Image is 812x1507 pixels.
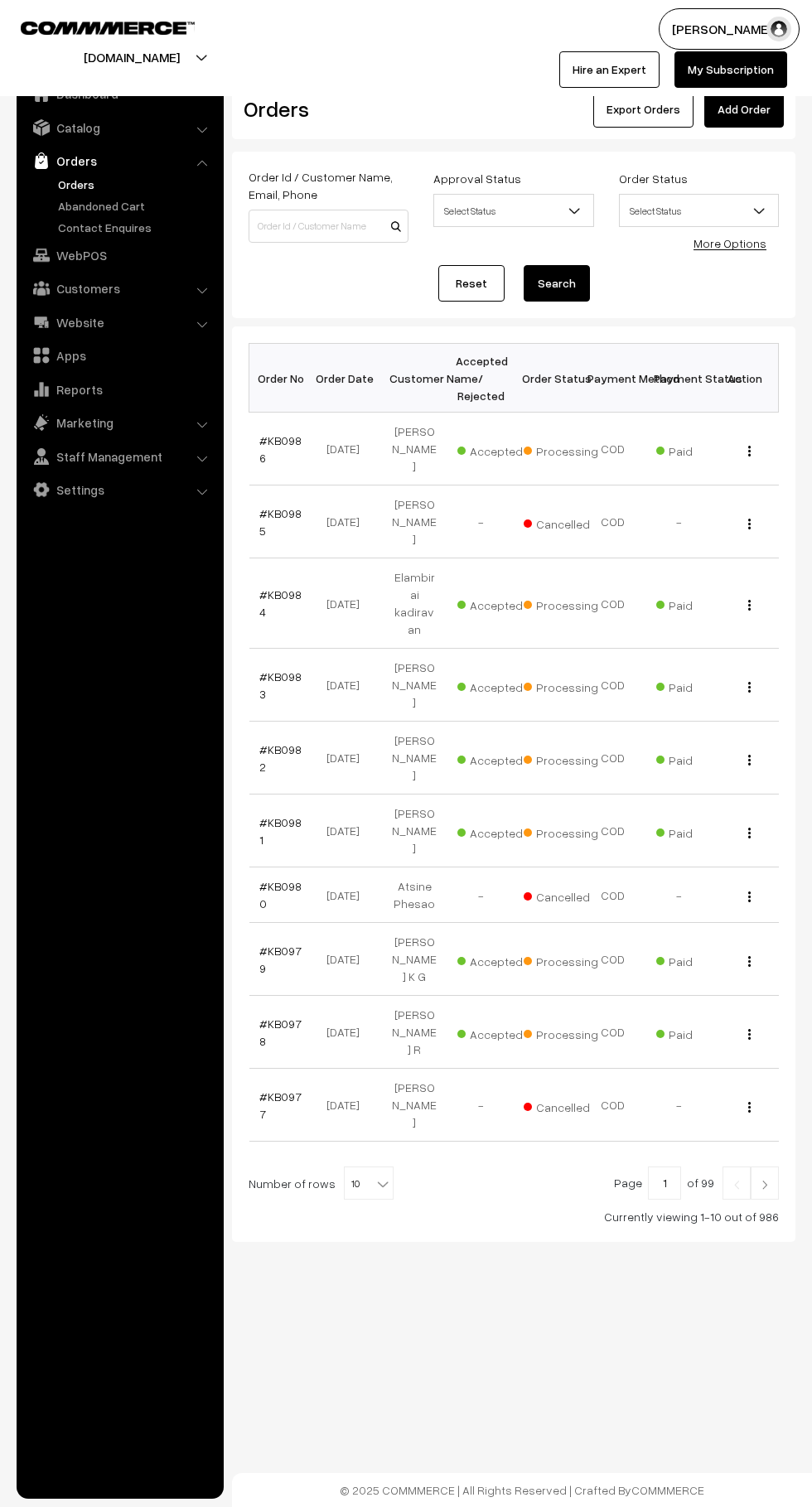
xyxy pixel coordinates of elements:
[381,344,447,413] th: Customer Name
[656,438,739,460] span: Paid
[457,1022,540,1043] span: Accepted
[757,1180,772,1190] img: Right
[438,265,505,302] a: Reset
[729,1180,744,1190] img: Left
[748,891,751,902] img: Menu
[381,558,447,649] td: Elambirai kadiravan
[748,755,751,766] img: Menu
[381,996,447,1069] td: [PERSON_NAME] R
[21,341,218,370] a: Apps
[524,1022,607,1043] span: Processing
[656,949,739,970] span: Paid
[457,820,540,842] span: Accepted
[580,649,646,722] td: COD
[249,210,408,243] input: Order Id / Customer Name / Customer Email / Customer Phone
[580,867,646,923] td: COD
[315,1069,381,1142] td: [DATE]
[704,91,784,128] a: Add Order
[524,265,590,302] button: Search
[559,51,660,88] a: Hire an Expert
[447,1069,514,1142] td: -
[514,344,580,413] th: Order Status
[524,511,607,533] span: Cancelled
[620,196,778,225] span: Select Status
[315,649,381,722] td: [DATE]
[259,815,302,847] a: #KB0981
[315,996,381,1069] td: [DATE]
[21,273,218,303] a: Customers
[580,795,646,867] td: COD
[381,413,447,485] td: [PERSON_NAME]
[381,867,447,923] td: Atsine Phesao
[21,475,218,505] a: Settings
[381,485,447,558] td: [PERSON_NAME]
[748,1102,751,1113] img: Menu
[249,344,316,413] th: Order No
[593,91,694,128] button: Export Orders
[21,240,218,270] a: WebPOS
[315,867,381,923] td: [DATE]
[457,438,540,460] span: Accepted
[580,558,646,649] td: COD
[54,219,218,236] a: Contact Enquires
[580,722,646,795] td: COD
[381,649,447,722] td: [PERSON_NAME]
[344,1166,394,1200] span: 10
[656,592,739,614] span: Paid
[524,949,607,970] span: Processing
[580,1069,646,1142] td: COD
[381,795,447,867] td: [PERSON_NAME]
[259,433,302,465] a: #KB0986
[259,944,302,975] a: #KB0979
[21,146,218,176] a: Orders
[656,1022,739,1043] span: Paid
[619,194,779,227] span: Select Status
[249,168,408,203] label: Order Id / Customer Name, Email, Phone
[315,558,381,649] td: [DATE]
[687,1176,714,1190] span: of 99
[619,170,688,187] label: Order Status
[457,747,540,769] span: Accepted
[524,674,607,696] span: Processing
[447,485,514,558] td: -
[580,923,646,996] td: COD
[766,17,791,41] img: user
[345,1167,393,1200] span: 10
[457,592,540,614] span: Accepted
[259,669,302,701] a: #KB0983
[656,674,739,696] span: Paid
[315,413,381,485] td: [DATE]
[249,1208,779,1225] div: Currently viewing 1-10 out of 986
[447,344,514,413] th: Accepted / Rejected
[244,96,407,122] h2: Orders
[54,176,218,193] a: Orders
[748,956,751,967] img: Menu
[21,374,218,404] a: Reports
[524,747,607,769] span: Processing
[315,795,381,867] td: [DATE]
[713,344,779,413] th: Action
[232,1473,812,1507] footer: © 2025 COMMMERCE | All Rights Reserved | Crafted By
[21,307,218,337] a: Website
[54,197,218,215] a: Abandoned Cart
[259,506,302,538] a: #KB0985
[315,722,381,795] td: [DATE]
[433,194,593,227] span: Select Status
[646,867,713,923] td: -
[457,674,540,696] span: Accepted
[631,1483,704,1497] a: COMMMERCE
[580,485,646,558] td: COD
[26,36,238,78] button: [DOMAIN_NAME]
[748,446,751,456] img: Menu
[524,884,607,906] span: Cancelled
[748,600,751,611] img: Menu
[748,828,751,838] img: Menu
[457,949,540,970] span: Accepted
[580,996,646,1069] td: COD
[249,1175,336,1192] span: Number of rows
[381,1069,447,1142] td: [PERSON_NAME]
[433,170,521,187] label: Approval Status
[646,485,713,558] td: -
[381,722,447,795] td: [PERSON_NAME]
[381,923,447,996] td: [PERSON_NAME] K G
